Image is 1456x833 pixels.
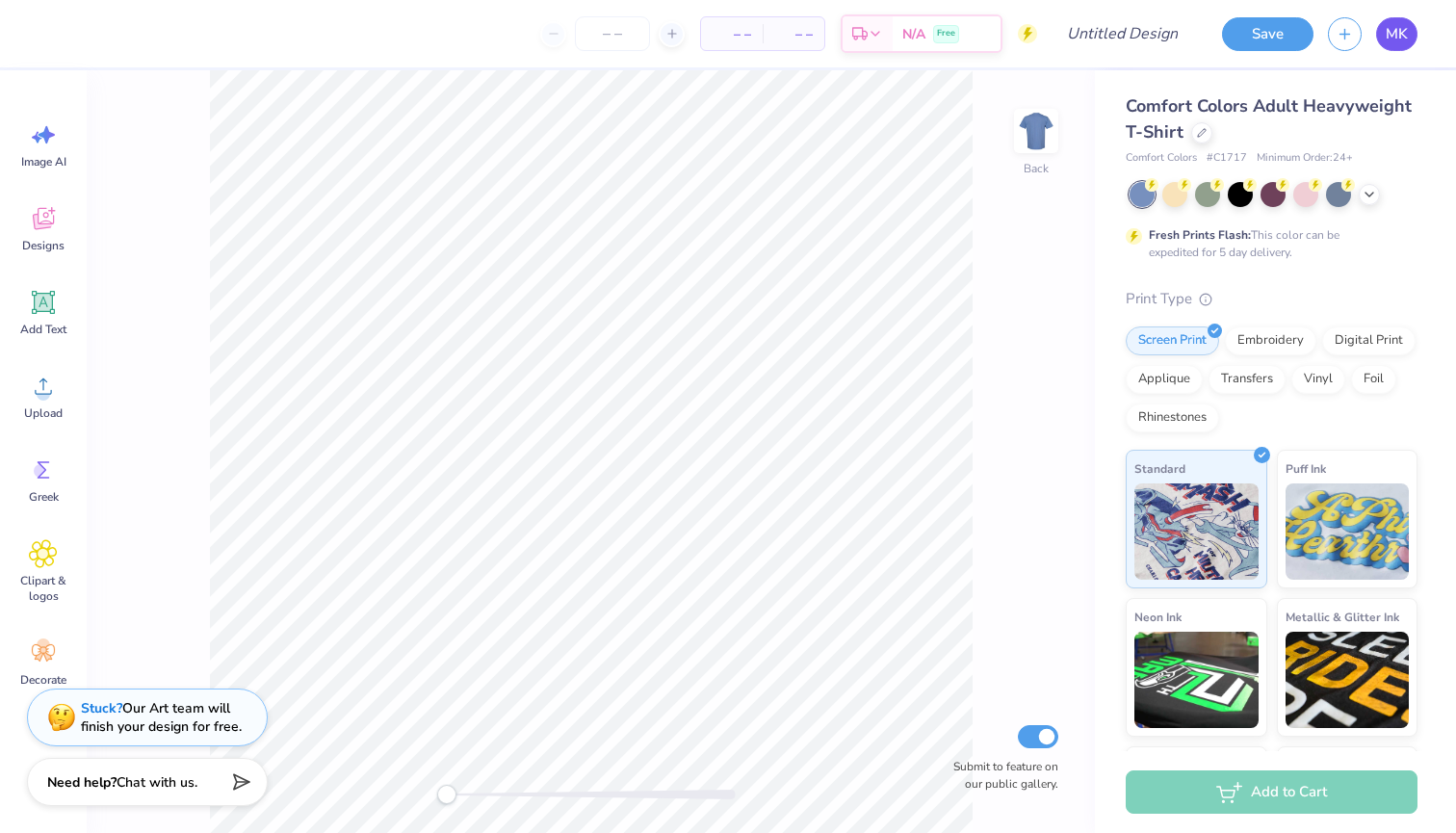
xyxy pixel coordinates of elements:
[902,24,925,44] span: N/A
[575,16,650,51] input: – –
[1376,17,1417,51] a: MK
[437,785,456,804] div: Accessibility label
[937,27,955,40] span: Free
[1322,326,1416,355] div: Digital Print
[1134,483,1259,580] img: Standard
[1286,632,1410,728] img: Metallic & Glitter Ink
[21,154,66,169] span: Image AI
[1286,483,1410,580] img: Puff Ink
[774,24,813,44] span: – –
[1209,365,1286,394] div: Transfers
[81,699,242,736] div: Our Art team will finish your design for free.
[1126,288,1417,310] div: Print Type
[81,699,122,717] strong: Stuck?
[1126,150,1197,167] span: Comfort Colors
[1052,14,1193,53] input: Untitled Design
[1126,94,1412,143] span: Comfort Colors Adult Heavyweight T-Shirt
[1286,607,1399,627] span: Metallic & Glitter Ink
[1149,227,1251,243] strong: Fresh Prints Flash:
[713,24,751,44] span: – –
[1134,607,1182,627] span: Neon Ink
[1222,17,1313,51] button: Save
[29,489,59,505] span: Greek
[1257,150,1353,167] span: Minimum Order: 24 +
[20,322,66,337] span: Add Text
[1286,458,1326,479] span: Puff Ink
[1225,326,1316,355] div: Embroidery
[1291,365,1345,394] div: Vinyl
[1134,458,1185,479] span: Standard
[1126,403,1219,432] div: Rhinestones
[47,773,117,792] strong: Need help?
[20,672,66,688] span: Decorate
[1386,23,1408,45] span: MK
[1126,365,1203,394] div: Applique
[1134,632,1259,728] img: Neon Ink
[1351,365,1396,394] div: Foil
[12,573,75,604] span: Clipart & logos
[117,773,197,792] span: Chat with us.
[1024,160,1049,177] div: Back
[24,405,63,421] span: Upload
[943,758,1058,793] label: Submit to feature on our public gallery.
[1126,326,1219,355] div: Screen Print
[1017,112,1055,150] img: Back
[1149,226,1386,261] div: This color can be expedited for 5 day delivery.
[1207,150,1247,167] span: # C1717
[22,238,65,253] span: Designs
